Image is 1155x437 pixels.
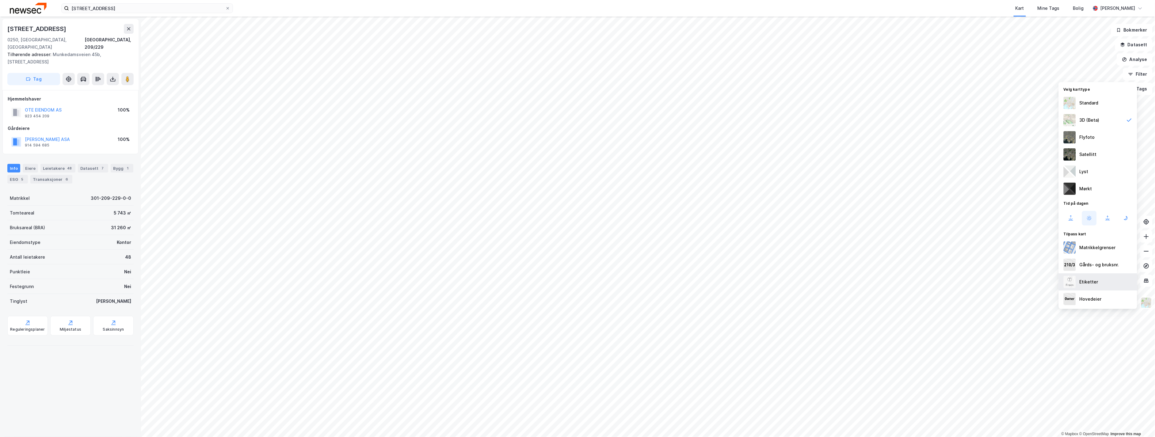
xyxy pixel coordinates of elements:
button: Datasett [1115,39,1153,51]
div: 6 [64,176,70,182]
div: Tilpass kart [1059,228,1137,239]
div: [STREET_ADDRESS] [7,24,67,34]
div: Kart [1016,5,1024,12]
div: 100% [118,106,130,114]
div: Bolig [1073,5,1084,12]
div: Reguleringsplaner [10,327,45,332]
img: newsec-logo.f6e21ccffca1b3a03d2d.png [10,3,47,13]
img: cadastreKeys.547ab17ec502f5a4ef2b.jpeg [1064,259,1076,271]
img: luj3wr1y2y3+OchiMxRmMxRlscgabnMEmZ7DJGWxyBpucwSZnsMkZbHIGm5zBJmewyRlscgabnMEmZ7DJGWxyBpucwSZnsMkZ... [1064,165,1076,178]
div: Miljøstatus [60,327,81,332]
div: ESG [7,175,28,184]
div: 48 [125,253,131,261]
button: Tags [1124,83,1153,95]
div: Info [7,164,20,173]
img: majorOwner.b5e170eddb5c04bfeeff.jpeg [1064,293,1076,305]
div: Antall leietakere [10,253,45,261]
img: 9k= [1064,148,1076,161]
div: [PERSON_NAME] [96,298,131,305]
iframe: Chat Widget [1124,408,1155,437]
div: Mørkt [1080,185,1092,192]
div: Flyfoto [1080,134,1095,141]
div: [PERSON_NAME] [1100,5,1135,12]
img: nCdM7BzjoCAAAAAElFTkSuQmCC [1064,183,1076,195]
img: cadastreBorders.cfe08de4b5ddd52a10de.jpeg [1064,241,1076,254]
button: Filter [1123,68,1153,80]
div: Bruksareal (BRA) [10,224,45,231]
div: 914 594 685 [25,143,49,148]
div: 301-209-229-0-0 [91,195,131,202]
input: Søk på adresse, matrikkel, gårdeiere, leietakere eller personer [69,4,225,13]
div: Munkedamsveien 45b, [STREET_ADDRESS] [7,51,129,66]
div: Punktleie [10,268,30,275]
div: [GEOGRAPHIC_DATA], 209/229 [85,36,134,51]
a: OpenStreetMap [1079,432,1109,436]
div: 5 [19,176,25,182]
span: Tilhørende adresser: [7,52,53,57]
div: Tid på dagen [1059,197,1137,208]
div: Standard [1080,99,1099,107]
div: Hjemmelshaver [8,95,133,103]
button: Tag [7,73,60,85]
button: Analyse [1117,53,1153,66]
div: Matrikkelgrenser [1080,244,1116,251]
div: 48 [66,165,73,171]
div: Kontor [117,239,131,246]
div: Bygg [111,164,133,173]
div: Etiketter [1080,278,1098,286]
div: Leietakere [40,164,75,173]
div: Lyst [1080,168,1088,175]
img: Z [1064,97,1076,109]
img: Z [1064,114,1076,126]
img: Z [1141,297,1152,309]
div: 5 743 ㎡ [114,209,131,217]
div: Gårds- og bruksnr. [1080,261,1119,268]
div: Kontrollprogram for chat [1124,408,1155,437]
div: Mine Tags [1038,5,1060,12]
div: Transaksjoner [30,175,72,184]
div: Datasett [78,164,108,173]
button: Bokmerker [1111,24,1153,36]
div: Gårdeiere [8,125,133,132]
div: Saksinnsyn [103,327,124,332]
div: Tinglyst [10,298,27,305]
div: 31 260 ㎡ [111,224,131,231]
div: 0250, [GEOGRAPHIC_DATA], [GEOGRAPHIC_DATA] [7,36,85,51]
div: Satellitt [1080,151,1097,158]
img: Z [1064,276,1076,288]
a: Mapbox [1062,432,1078,436]
div: 1 [125,165,131,171]
div: 923 454 209 [25,114,49,119]
a: Improve this map [1111,432,1141,436]
img: Z [1064,131,1076,143]
div: Nei [124,268,131,275]
div: Hovedeier [1080,295,1102,303]
div: Festegrunn [10,283,34,290]
div: Tomteareal [10,209,34,217]
div: 100% [118,136,130,143]
div: Eiere [23,164,38,173]
div: 3D (Beta) [1080,116,1100,124]
div: Eiendomstype [10,239,40,246]
div: Velg karttype [1059,83,1137,94]
div: Nei [124,283,131,290]
div: 7 [100,165,106,171]
div: Matrikkel [10,195,30,202]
